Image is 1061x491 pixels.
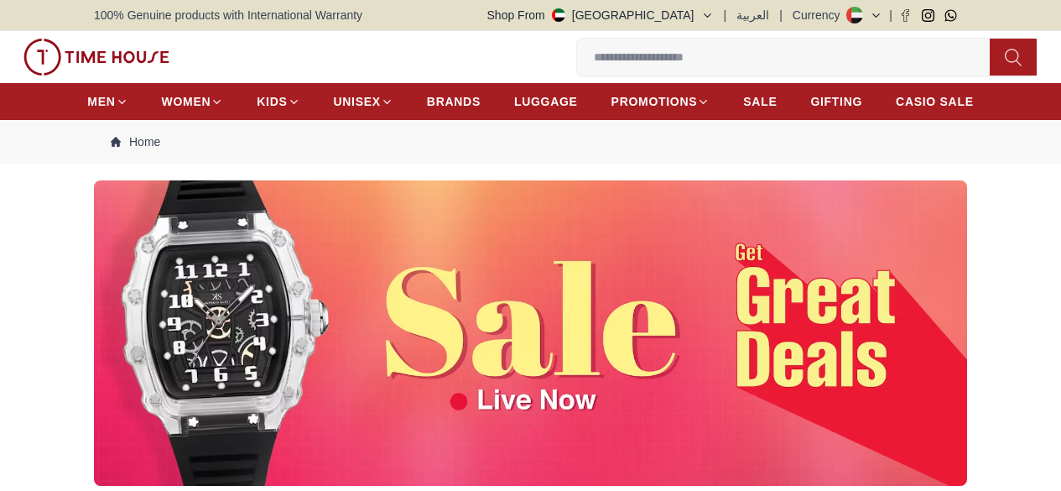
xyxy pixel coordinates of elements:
a: Home [111,133,160,150]
img: ... [94,180,967,486]
span: CASIO SALE [896,93,974,110]
a: WOMEN [162,86,224,117]
span: PROMOTIONS [611,93,698,110]
button: العربية [736,7,769,24]
a: LUGGAGE [514,86,578,117]
a: GIFTING [810,86,862,117]
a: Instagram [922,9,934,22]
span: | [724,7,727,24]
a: UNISEX [334,86,393,117]
span: LUGGAGE [514,93,578,110]
span: 100% Genuine products with International Warranty [94,7,362,24]
button: Shop From[GEOGRAPHIC_DATA] [487,7,714,24]
a: CASIO SALE [896,86,974,117]
a: Whatsapp [944,9,957,22]
span: MEN [87,93,115,110]
span: | [889,7,892,24]
a: MEN [87,86,127,117]
img: United Arab Emirates [552,8,565,22]
span: | [779,7,783,24]
span: GIFTING [810,93,862,110]
a: KIDS [257,86,299,117]
img: ... [23,39,169,76]
a: SALE [743,86,777,117]
span: WOMEN [162,93,211,110]
a: Facebook [899,9,912,22]
span: UNISEX [334,93,381,110]
a: PROMOTIONS [611,86,710,117]
nav: Breadcrumb [94,120,967,164]
span: KIDS [257,93,287,110]
a: BRANDS [427,86,481,117]
div: Currency [793,7,847,24]
span: SALE [743,93,777,110]
span: BRANDS [427,93,481,110]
